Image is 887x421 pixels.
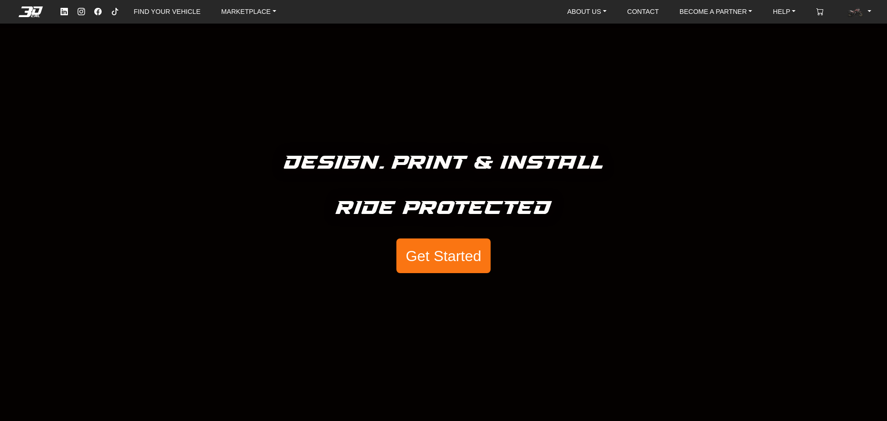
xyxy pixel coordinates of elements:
[284,148,603,178] h5: Design. Print & Install
[396,238,491,274] button: Get Started
[564,5,610,19] a: ABOUT US
[130,5,204,19] a: FIND YOUR VEHICLE
[769,5,799,19] a: HELP
[218,5,280,19] a: MARKETPLACE
[624,5,662,19] a: CONTACT
[336,193,552,224] h5: Ride Protected
[676,5,756,19] a: BECOME A PARTNER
